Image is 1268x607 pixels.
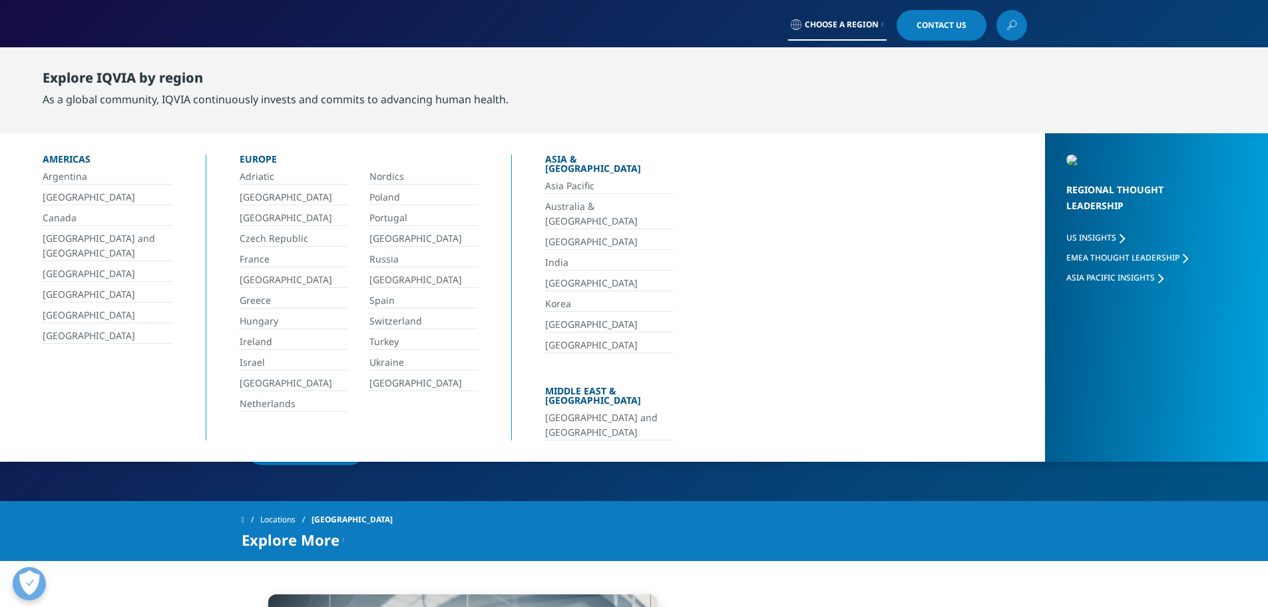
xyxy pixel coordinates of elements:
a: Greece [240,293,348,308]
a: [GEOGRAPHIC_DATA] [43,328,172,344]
a: [GEOGRAPHIC_DATA] [240,376,348,391]
span: Contact Us [917,21,966,29]
span: Explore More [242,532,339,548]
div: Americas [43,155,172,169]
a: [GEOGRAPHIC_DATA] [369,231,478,247]
a: Poland [369,190,478,205]
a: Israel [240,355,348,370]
a: Locations [260,508,312,532]
a: [GEOGRAPHIC_DATA] [43,308,172,323]
a: [GEOGRAPHIC_DATA] [240,211,348,226]
a: [GEOGRAPHIC_DATA] [545,276,673,291]
span: Choose a Region [805,19,879,30]
span: Asia Pacific Insights [1066,272,1155,283]
a: [GEOGRAPHIC_DATA] [240,273,348,288]
a: India [545,255,673,271]
a: [GEOGRAPHIC_DATA] and [GEOGRAPHIC_DATA] [43,231,172,261]
a: US Insights [1066,232,1125,243]
div: Europe [240,155,478,169]
a: Ireland [240,334,348,350]
a: Argentina [43,169,172,185]
a: [GEOGRAPHIC_DATA] [545,235,673,250]
a: [GEOGRAPHIC_DATA] [43,287,172,303]
a: Adriatic [240,169,348,185]
a: [GEOGRAPHIC_DATA] [369,376,478,391]
a: Czech Republic [240,231,348,247]
div: Middle East & [GEOGRAPHIC_DATA] [545,386,673,410]
a: Spain [369,293,478,308]
button: Open Preferences [13,567,46,600]
img: 2093_analyzing-data-using-big-screen-display-and-laptop.png [1066,155,1206,165]
a: Russia [369,252,478,267]
a: [GEOGRAPHIC_DATA] [369,273,478,288]
a: [GEOGRAPHIC_DATA] [43,267,172,282]
nav: Primary [353,47,1027,109]
div: Explore IQVIA by region [43,70,509,91]
div: Regional Thought Leadership [1066,182,1206,231]
a: [GEOGRAPHIC_DATA] [43,190,172,205]
a: EMEA Thought Leadership [1066,252,1188,263]
a: Asia Pacific Insights [1066,272,1163,283]
a: Hungary [240,314,348,329]
a: Australia & [GEOGRAPHIC_DATA] [545,199,673,229]
a: [GEOGRAPHIC_DATA] [545,338,673,353]
a: Asia Pacific [545,179,673,194]
a: Nordics [369,169,478,185]
span: [GEOGRAPHIC_DATA] [312,508,393,532]
span: EMEA Thought Leadership [1066,252,1179,263]
a: Netherlands [240,396,348,412]
a: Canada [43,211,172,226]
a: [GEOGRAPHIC_DATA] [240,190,348,205]
a: [GEOGRAPHIC_DATA] and [GEOGRAPHIC_DATA] [545,410,673,440]
a: Portugal [369,211,478,226]
a: Korea [545,297,673,312]
a: [GEOGRAPHIC_DATA] [545,317,673,332]
div: As a global community, IQVIA continuously invests and commits to advancing human health. [43,91,509,107]
a: Contact Us [897,10,986,41]
span: US Insights [1066,232,1116,243]
a: Turkey [369,334,478,350]
a: France [240,252,348,267]
a: Ukraine [369,355,478,370]
div: Asia & [GEOGRAPHIC_DATA] [545,155,673,179]
a: Switzerland [369,314,478,329]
